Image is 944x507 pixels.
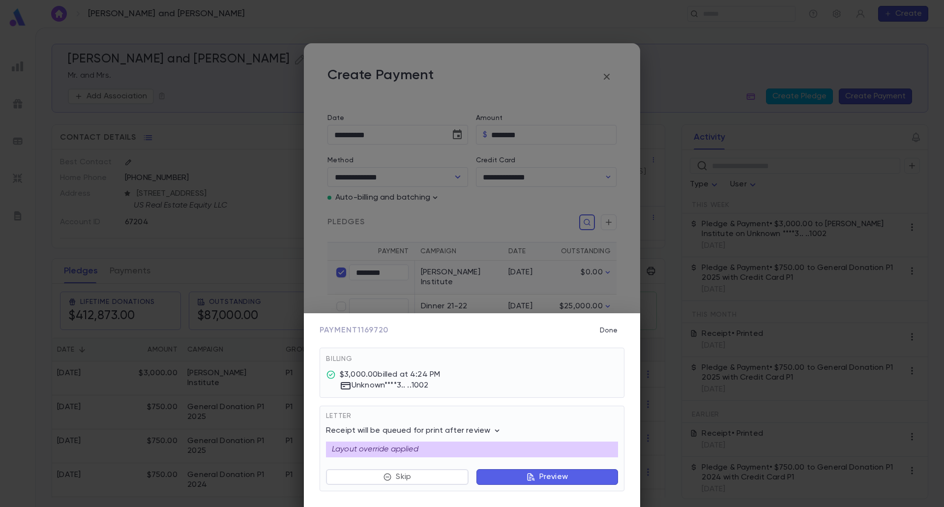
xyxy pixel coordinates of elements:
[326,426,502,436] p: Receipt will be queued for print after review
[593,321,624,340] button: Done
[396,472,411,482] p: Skip
[340,370,440,380] div: $3,000.00 billed at 4:24 PM
[476,469,618,485] button: Preview
[326,469,469,485] button: Skip
[340,380,440,391] div: Unknown **** 3.. ..1002
[320,326,388,335] span: Payment 1169720
[326,356,353,362] span: Billing
[326,412,618,426] div: Letter
[326,442,618,457] div: Layout override applied
[539,472,568,482] p: Preview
